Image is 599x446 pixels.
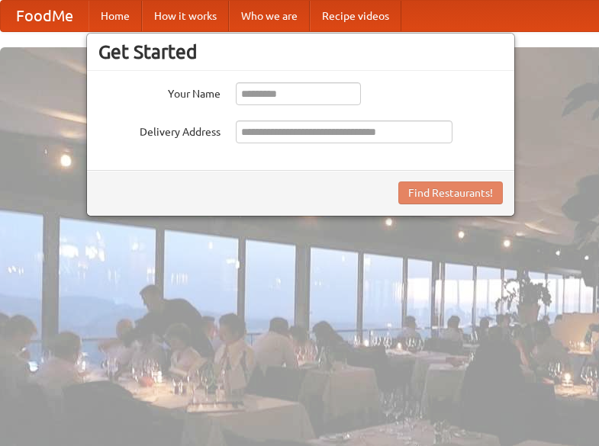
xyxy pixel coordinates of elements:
[398,181,503,204] button: Find Restaurants!
[1,1,89,31] a: FoodMe
[98,40,503,63] h3: Get Started
[89,1,142,31] a: Home
[229,1,310,31] a: Who we are
[98,120,221,140] label: Delivery Address
[98,82,221,101] label: Your Name
[142,1,229,31] a: How it works
[310,1,401,31] a: Recipe videos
